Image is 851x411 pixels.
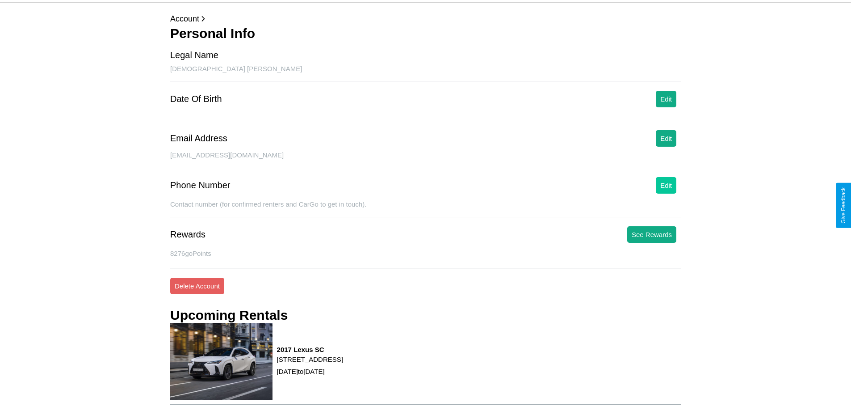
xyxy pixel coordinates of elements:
button: Delete Account [170,278,224,294]
p: [STREET_ADDRESS] [277,353,343,365]
div: Rewards [170,229,205,240]
p: [DATE] to [DATE] [277,365,343,377]
h3: 2017 Lexus SC [277,346,343,353]
div: Date Of Birth [170,94,222,104]
h3: Upcoming Rentals [170,308,288,323]
p: Account [170,12,681,26]
div: Email Address [170,133,227,144]
button: Edit [656,91,676,107]
div: [EMAIL_ADDRESS][DOMAIN_NAME] [170,151,681,168]
div: Give Feedback [840,187,847,224]
div: Phone Number [170,180,231,191]
img: rental [170,323,272,399]
h3: Personal Info [170,26,681,41]
button: See Rewards [627,226,676,243]
p: 8276 goPoints [170,247,681,259]
button: Edit [656,177,676,194]
div: Contact number (for confirmed renters and CarGo to get in touch). [170,200,681,217]
div: Legal Name [170,50,218,60]
div: [DEMOGRAPHIC_DATA] [PERSON_NAME] [170,65,681,82]
button: Edit [656,130,676,147]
